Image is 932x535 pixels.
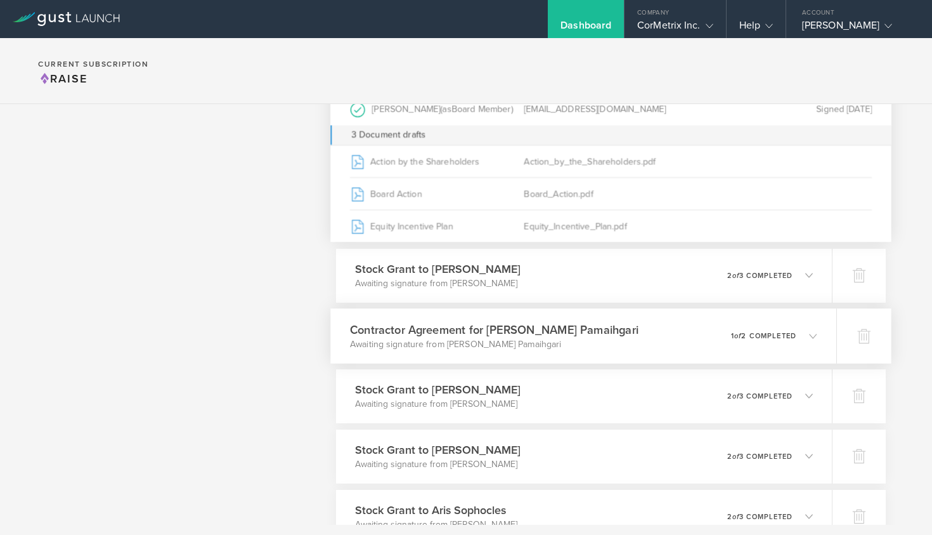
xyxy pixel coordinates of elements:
[355,261,521,277] h3: Stock Grant to [PERSON_NAME]
[350,338,638,350] p: Awaiting signature from [PERSON_NAME] Pamaihgari
[350,178,524,209] div: Board Action
[350,210,524,242] div: Equity Incentive Plan
[727,393,793,400] p: 2 3 completed
[698,93,872,125] div: Signed [DATE]
[732,272,739,280] em: of
[355,398,521,411] p: Awaiting signature from [PERSON_NAME]
[727,272,793,279] p: 2 3 completed
[739,19,773,38] div: Help
[355,381,521,398] h3: Stock Grant to [PERSON_NAME]
[355,518,517,531] p: Awaiting signature from [PERSON_NAME]
[727,513,793,520] p: 2 3 completed
[355,502,517,518] h3: Stock Grant to Aris Sophocles
[511,103,513,114] span: )
[350,145,524,177] div: Action by the Shareholders
[350,93,524,125] div: [PERSON_NAME]
[524,210,697,242] div: Equity_Incentive_Plan.pdf
[524,178,697,209] div: Board_Action.pdf
[350,321,638,338] h3: Contractor Agreement for [PERSON_NAME] Pamaihgari
[38,72,87,86] span: Raise
[732,392,739,400] em: of
[732,452,739,461] em: of
[637,19,713,38] div: CorMetrix Inc.
[451,103,511,114] span: Board Member
[560,19,611,38] div: Dashboard
[731,332,796,339] p: 1 2 completed
[440,103,451,114] span: (as
[355,277,521,290] p: Awaiting signature from [PERSON_NAME]
[524,93,697,125] div: [EMAIL_ADDRESS][DOMAIN_NAME]
[330,125,891,145] div: 3 Document drafts
[38,60,148,68] h2: Current Subscription
[524,145,697,177] div: Action_by_the_Shareholders.pdf
[734,331,741,340] em: of
[802,19,910,38] div: [PERSON_NAME]
[727,453,793,460] p: 2 3 completed
[732,513,739,521] em: of
[869,474,932,535] iframe: Chat Widget
[355,458,521,471] p: Awaiting signature from [PERSON_NAME]
[355,442,521,458] h3: Stock Grant to [PERSON_NAME]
